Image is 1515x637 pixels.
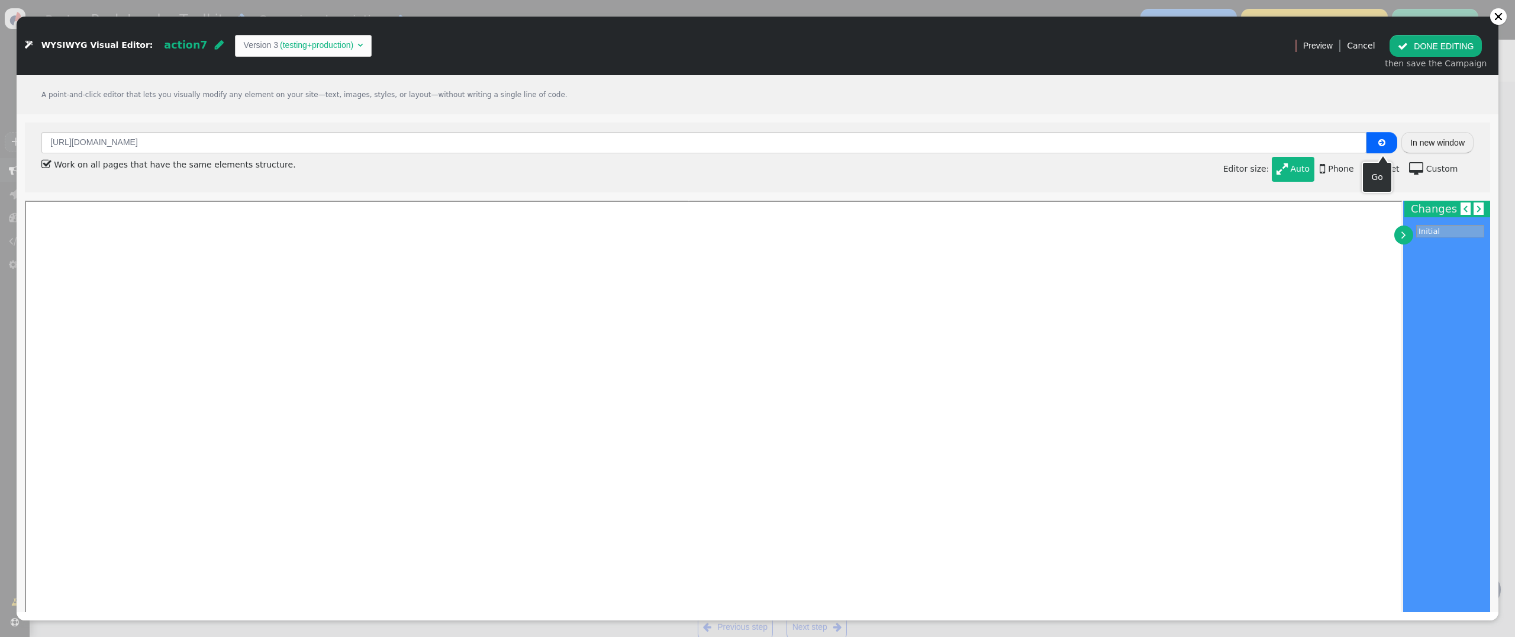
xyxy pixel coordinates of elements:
[1401,132,1474,153] button: In new window
[1277,162,1288,175] span: 
[1477,204,1481,214] span: 
[1328,163,1353,175] div: Phone
[1401,229,1406,241] span: 
[1347,41,1375,50] a: Cancel
[1375,163,1400,175] div: Tablet
[1390,35,1482,56] button: DONE EDITING
[1320,162,1326,175] span: 
[41,154,52,175] span: 
[1366,132,1397,153] button: 
[1398,41,1408,51] span: 
[278,39,355,52] td: (testing+production)
[1419,227,1440,236] nobr: Initial
[1385,57,1487,70] div: then save the Campaign
[1461,202,1471,215] a: 
[1303,40,1333,52] span: Preview
[17,75,1498,114] div: A point-and-click editor that lets you visually modify any element on your site—text, images, sty...
[1223,155,1474,184] div: Editor size:
[1426,163,1458,175] div: Custom
[1411,202,1457,215] span: Changes
[1394,226,1413,245] a: 
[1303,35,1333,56] a: Preview
[1359,157,1404,182] a:  Tablet
[1409,162,1423,175] span: 
[215,40,224,50] span: 
[357,41,363,49] span: 
[1290,163,1310,175] div: Auto
[41,160,296,169] label: Work on all pages that have the same elements structure.
[1314,157,1359,182] a:  Phone
[1464,204,1467,214] span: 
[1371,171,1382,184] div: Go
[1378,139,1385,147] span: 
[41,41,153,50] span: WYSIWYG Visual Editor:
[1474,202,1484,215] a: 
[164,39,207,51] span: action7
[1404,157,1463,182] a:  Custom
[1272,157,1315,182] a:  Auto
[25,41,33,50] span: 
[244,39,278,52] td: Version 3
[41,132,1366,153] input: Please, type URL of a page of your site that you want to edit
